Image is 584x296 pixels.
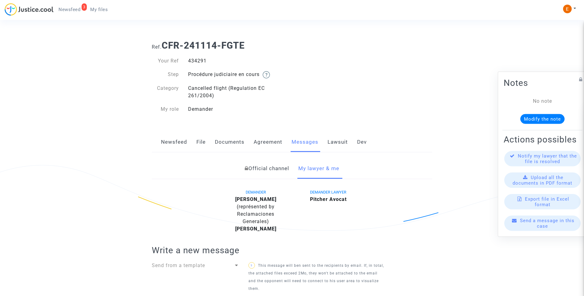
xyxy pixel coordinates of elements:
b: [PERSON_NAME] [235,226,276,232]
h2: Actions possibles [504,134,581,145]
h2: Write a new message [152,245,432,256]
a: My files [85,5,113,14]
a: Official channel [245,158,289,179]
span: DEMANDER LAWYER [310,190,346,194]
div: Cancelled flight (Regulation EC 261/2004) [183,85,292,99]
div: Category [147,85,183,99]
a: Dev [357,132,367,152]
span: Newsfeed [58,7,80,12]
img: ACg8ocIeiFvHKe4dA5oeRFd_CiCnuxWUEc1A2wYhRJE3TTWt=s96-c [563,5,572,13]
b: CFR-241114-FGTE [162,40,245,51]
div: 3 [82,3,87,11]
b: [PERSON_NAME] [235,196,276,202]
p: This message will ben sent to the recipients by email. If, in total, the attached files exceed 2M... [248,262,384,293]
span: Send a message in this case [520,218,574,229]
a: 3Newsfeed [54,5,85,14]
a: Documents [215,132,244,152]
a: Agreement [254,132,282,152]
button: Modify the note [520,114,565,124]
span: Notify my lawyer that the file is resolved [518,153,577,164]
span: Export file in Excel format [525,196,569,207]
span: Ref. [152,44,162,50]
div: Procédure judiciaire en cours [183,71,292,78]
div: My role [147,106,183,113]
div: Your Ref [147,57,183,65]
span: (représented by Reclamaciones Generales) [237,204,275,224]
span: Send from a template [152,262,205,268]
a: Messages [292,132,318,152]
a: My lawyer & me [298,158,339,179]
img: help.svg [263,71,270,78]
div: Demander [183,106,292,113]
div: 434291 [183,57,292,65]
img: jc-logo.svg [5,3,54,16]
span: My files [90,7,108,12]
span: ? [251,264,252,267]
b: Pitcher Avocat [310,196,347,202]
div: Step [147,71,183,78]
a: Newsfeed [161,132,187,152]
h2: Notes [504,78,581,88]
div: No note [513,98,572,105]
span: Upload all the documents in PDF format [513,175,572,186]
span: DEMANDER [246,190,266,194]
a: Lawsuit [328,132,348,152]
a: File [196,132,206,152]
